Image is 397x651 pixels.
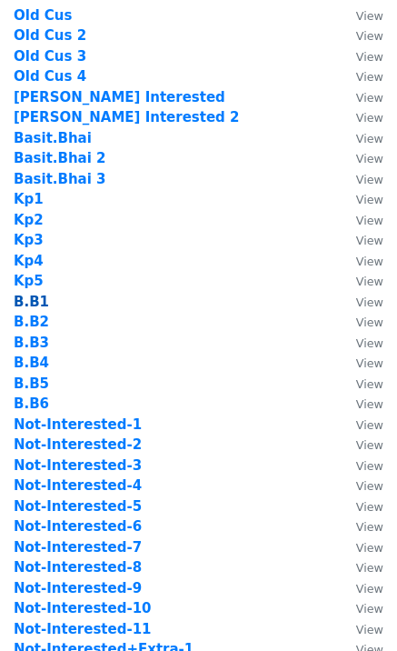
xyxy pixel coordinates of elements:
a: Old Cus [14,7,72,24]
a: View [338,518,383,535]
a: View [338,7,383,24]
small: View [356,234,383,247]
a: B.B6 [14,396,49,412]
iframe: Chat Widget [306,564,397,651]
a: View [338,416,383,433]
small: View [356,418,383,432]
a: Not-Interested-8 [14,559,142,576]
a: Not-Interested-4 [14,477,142,494]
a: View [338,212,383,228]
a: Kp4 [14,253,44,269]
a: View [338,68,383,85]
small: View [356,111,383,125]
a: Not-Interested-10 [14,600,152,616]
a: View [338,191,383,207]
strong: Old Cus 4 [14,68,86,85]
a: Kp1 [14,191,44,207]
a: Old Cus 2 [14,27,86,44]
a: View [338,335,383,351]
a: View [338,150,383,166]
a: View [338,171,383,187]
small: View [356,377,383,391]
a: View [338,294,383,310]
small: View [356,214,383,227]
a: View [338,130,383,146]
strong: Not-Interested-1 [14,416,142,433]
a: Not-Interested-3 [14,457,142,474]
a: View [338,396,383,412]
a: View [338,232,383,248]
small: View [356,561,383,575]
a: View [338,457,383,474]
a: View [338,477,383,494]
a: Kp3 [14,232,44,248]
a: Not-Interested-5 [14,498,142,515]
a: View [338,89,383,105]
strong: B.B4 [14,355,49,371]
small: View [356,132,383,145]
a: Not-Interested-11 [14,621,152,637]
small: View [356,295,383,309]
a: View [338,314,383,330]
strong: Not-Interested-6 [14,518,142,535]
small: View [356,315,383,329]
small: View [356,479,383,493]
a: View [338,355,383,371]
a: Old Cus 3 [14,48,86,65]
strong: Not-Interested-7 [14,539,142,556]
a: View [338,436,383,453]
a: Basit.Bhai 3 [14,171,106,187]
a: View [338,376,383,392]
small: View [356,275,383,288]
a: B.B1 [14,294,49,310]
a: Basit.Bhai 2 [14,150,106,166]
strong: Kp5 [14,273,44,289]
a: Not-Interested-2 [14,436,142,453]
a: [PERSON_NAME] Interested [14,89,225,105]
strong: [PERSON_NAME] Interested 2 [14,109,240,125]
a: Kp2 [14,212,44,228]
small: View [356,255,383,268]
a: View [338,498,383,515]
a: View [338,559,383,576]
a: B.B5 [14,376,49,392]
small: View [356,336,383,350]
a: B.B2 [14,314,49,330]
small: View [356,193,383,206]
a: View [338,539,383,556]
a: Not-Interested-9 [14,580,142,596]
strong: B.B3 [14,335,49,351]
small: View [356,91,383,105]
small: View [356,50,383,64]
small: View [356,438,383,452]
small: View [356,356,383,370]
small: View [356,152,383,165]
a: Basit.Bhai [14,130,92,146]
small: View [356,70,383,84]
a: View [338,27,383,44]
small: View [356,397,383,411]
small: View [356,29,383,43]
